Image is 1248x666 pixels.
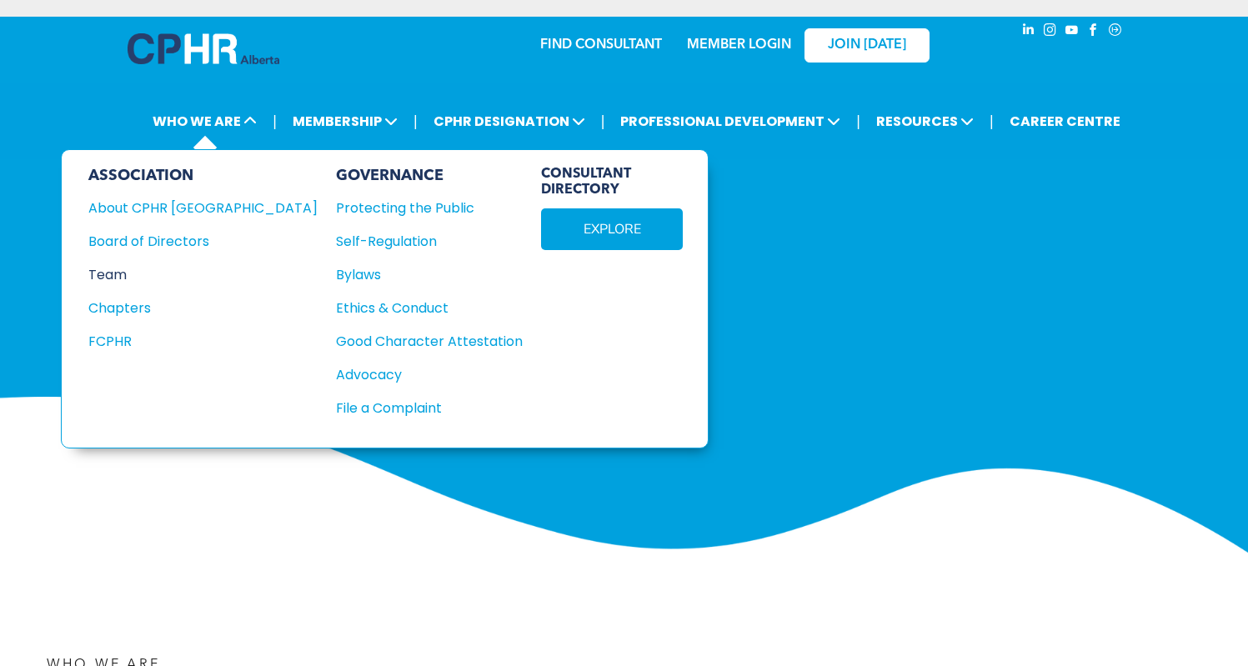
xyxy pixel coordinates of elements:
div: File a Complaint [336,398,504,418]
div: Board of Directors [88,231,295,252]
a: Good Character Attestation [336,331,523,352]
img: A blue and white logo for cp alberta [128,33,279,64]
a: instagram [1041,21,1060,43]
li: | [601,104,605,138]
div: Advocacy [336,364,504,385]
a: Advocacy [336,364,523,385]
li: | [990,104,994,138]
span: JOIN [DATE] [828,38,906,53]
div: GOVERNANCE [336,167,523,185]
span: MEMBERSHIP [288,106,403,137]
span: RESOURCES [871,106,979,137]
a: MEMBER LOGIN [687,38,791,52]
a: About CPHR [GEOGRAPHIC_DATA] [88,198,318,218]
div: Ethics & Conduct [336,298,504,318]
li: | [413,104,418,138]
a: Board of Directors [88,231,318,252]
a: Team [88,264,318,285]
a: FIND CONSULTANT [540,38,662,52]
a: Bylaws [336,264,523,285]
a: JOIN [DATE] [804,28,930,63]
div: Good Character Attestation [336,331,504,352]
a: Chapters [88,298,318,318]
a: facebook [1085,21,1103,43]
div: About CPHR [GEOGRAPHIC_DATA] [88,198,295,218]
span: WHO WE ARE [148,106,262,137]
div: Team [88,264,295,285]
li: | [273,104,277,138]
div: Self-Regulation [336,231,504,252]
a: Ethics & Conduct [336,298,523,318]
div: Chapters [88,298,295,318]
li: | [856,104,860,138]
a: youtube [1063,21,1081,43]
a: FCPHR [88,331,318,352]
span: CONSULTANT DIRECTORY [541,167,683,198]
a: linkedin [1020,21,1038,43]
span: PROFESSIONAL DEVELOPMENT [615,106,845,137]
div: Bylaws [336,264,504,285]
a: EXPLORE [541,208,683,250]
a: File a Complaint [336,398,523,418]
a: CAREER CENTRE [1005,106,1125,137]
div: FCPHR [88,331,295,352]
a: Protecting the Public [336,198,523,218]
div: Protecting the Public [336,198,504,218]
a: Social network [1106,21,1125,43]
a: Self-Regulation [336,231,523,252]
div: ASSOCIATION [88,167,318,185]
span: CPHR DESIGNATION [429,106,590,137]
